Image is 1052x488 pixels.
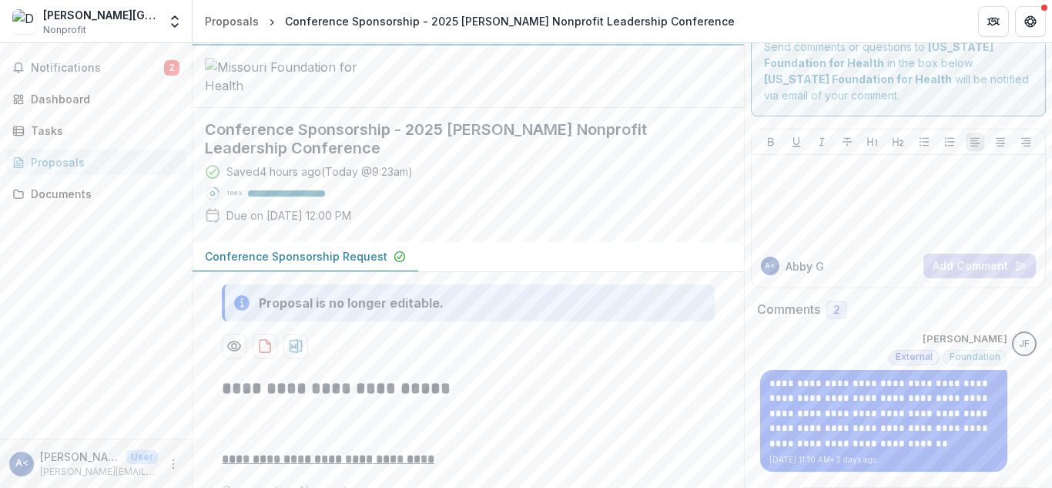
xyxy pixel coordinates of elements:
[923,332,1007,347] p: [PERSON_NAME]
[896,352,933,362] span: External
[126,450,158,464] p: User
[812,133,831,151] button: Italicize
[751,25,1046,116] div: Send comments or questions to in the box below. will be notified via email of your comment.
[259,294,444,312] div: Proposal is no longer editable.
[226,163,413,180] div: Saved 4 hours ago ( Today @ 9:23am )
[222,334,246,358] button: Preview 5b8f62c7-6319-49a5-88b1-c3ed9e755d29-0.pdf
[31,91,173,107] div: Dashboard
[950,352,1000,362] span: Foundation
[205,58,359,95] img: Missouri Foundation for Health
[915,133,933,151] button: Bullet List
[6,181,186,207] a: Documents
[757,302,820,317] h2: Comments
[43,23,86,37] span: Nonprofit
[283,334,308,358] button: download-proposal
[199,10,265,32] a: Proposals
[205,248,387,264] p: Conference Sponsorship Request
[966,133,984,151] button: Align Left
[40,465,158,479] p: [PERSON_NAME][EMAIL_ADDRESS][DOMAIN_NAME]
[205,120,707,157] h2: Conference Sponsorship - 2025 [PERSON_NAME] Nonprofit Leadership Conference
[205,13,259,29] div: Proposals
[31,123,173,139] div: Tasks
[833,304,840,317] span: 2
[253,334,277,358] button: download-proposal
[226,188,242,199] p: 100 %
[991,133,1010,151] button: Align Center
[940,133,959,151] button: Ordered List
[1015,6,1046,37] button: Get Help
[12,9,37,34] img: Drury University
[6,150,186,175] a: Proposals
[6,86,186,112] a: Dashboard
[978,6,1009,37] button: Partners
[164,60,179,76] span: 2
[764,72,952,86] strong: [US_STATE] Foundation for Health
[31,62,164,75] span: Notifications
[863,133,882,151] button: Heading 1
[6,56,186,80] button: Notifications2
[164,455,183,473] button: More
[40,449,120,465] p: [PERSON_NAME] <[PERSON_NAME][EMAIL_ADDRESS][DOMAIN_NAME]> <[PERSON_NAME][DOMAIN_NAME][EMAIL_ADDRE...
[1017,133,1035,151] button: Align Right
[226,207,351,224] p: Due on [DATE] 12:00 PM
[31,186,173,202] div: Documents
[164,6,186,37] button: Open entity switcher
[199,10,741,32] nav: breadcrumb
[762,133,780,151] button: Bold
[769,454,998,466] p: [DATE] 11:10 AM • 2 days ago
[889,133,907,151] button: Heading 2
[765,262,776,270] div: Abby Glenn <glenn.abby01@gmail.com> <glenn.abby01@gmail.com>
[43,7,158,23] div: [PERSON_NAME][GEOGRAPHIC_DATA]
[15,459,28,469] div: Abby Glenn <glenn.abby01@gmail.com> <glenn.abby01@gmail.com>
[6,118,186,143] a: Tasks
[1019,339,1030,349] div: Jean Freeman-Crawford
[923,254,1036,278] button: Add Comment
[786,258,824,274] p: Abby G
[838,133,856,151] button: Strike
[31,154,173,170] div: Proposals
[285,13,735,29] div: Conference Sponsorship - 2025 [PERSON_NAME] Nonprofit Leadership Conference
[787,133,806,151] button: Underline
